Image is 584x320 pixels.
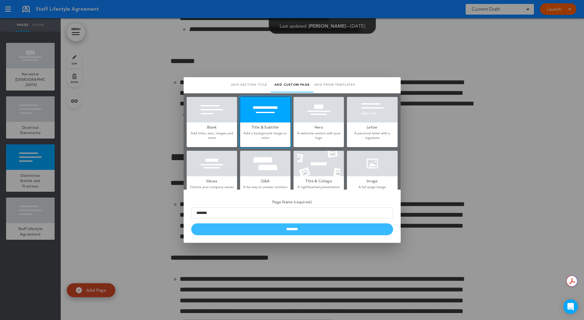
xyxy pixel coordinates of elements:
h5: Hero [294,122,344,131]
a: Add section title [228,77,271,92]
a: Add custom page [271,77,314,92]
h5: Values [187,176,237,185]
input: Page Name (required) [191,207,393,219]
h5: Image [347,176,397,185]
h5: Q&A [240,176,290,185]
h5: Page Name (required) [191,197,393,206]
p: Add titles, text, images and more [187,131,237,140]
h5: Blank [187,122,237,131]
p: Outline your company values or mantras [187,185,237,194]
p: A personal letter with a signature [347,131,397,140]
div: Open Intercom Messenger [563,299,578,314]
p: A full-page image [347,185,397,189]
a: Add from templates [314,77,356,92]
p: A lighthearted presentation [294,185,344,189]
p: A welcome section with your logo [294,131,344,140]
h5: Letter [347,122,397,131]
p: A fun way to answer common question [240,185,290,194]
h5: Title & Collage [294,176,344,185]
p: Add a background image or color [240,131,290,140]
h5: Title & Subtitle [240,122,290,131]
